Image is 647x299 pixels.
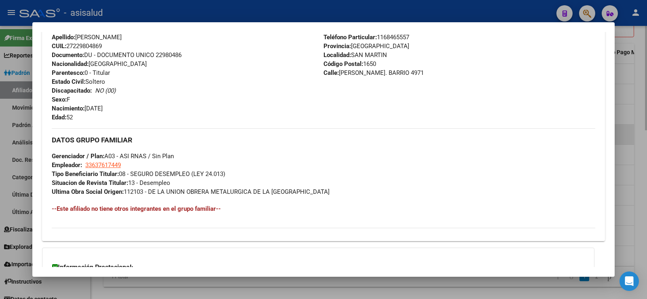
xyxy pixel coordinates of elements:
[52,179,170,187] span: 13 - Desempleo
[52,78,105,85] span: Soltero
[52,263,584,272] h3: Información Prestacional:
[52,87,92,94] strong: Discapacitado:
[52,105,85,112] strong: Nacimiento:
[52,204,595,213] h4: --Este afiliado no tiene otros integrantes en el grupo familiar--
[620,271,639,291] div: Open Intercom Messenger
[52,170,225,178] span: 08 - SEGURO DESEMPLEO (LEY 24.013)
[323,60,376,68] span: 1650
[52,51,84,59] strong: Documento:
[323,34,377,41] strong: Teléfono Particular:
[52,78,85,85] strong: Estado Civil:
[52,60,89,68] strong: Nacionalidad:
[52,34,75,41] strong: Apellido:
[52,96,67,103] strong: Sexo:
[52,42,66,50] strong: CUIL:
[323,60,363,68] strong: Código Postal:
[52,114,73,121] span: 52
[52,105,103,112] span: [DATE]
[323,69,339,76] strong: Calle:
[52,188,124,195] strong: Ultima Obra Social Origen:
[52,188,330,195] span: 112103 - DE LA UNION OBRERA METALURGICA DE LA [GEOGRAPHIC_DATA]
[52,153,104,160] strong: Gerenciador / Plan:
[323,42,351,50] strong: Provincia:
[52,136,595,144] h3: DATOS GRUPO FAMILIAR
[52,170,119,178] strong: Tipo Beneficiario Titular:
[52,96,70,103] span: F
[323,51,387,59] span: SAN MARTIN
[323,69,424,76] span: [PERSON_NAME]. BARRIO 4971
[52,51,182,59] span: DU - DOCUMENTO UNICO 22980486
[323,42,409,50] span: [GEOGRAPHIC_DATA]
[85,161,121,169] span: 33637617449
[52,114,66,121] strong: Edad:
[52,179,128,187] strong: Situacion de Revista Titular:
[52,69,85,76] strong: Parentesco:
[52,161,82,169] strong: Empleador:
[52,153,174,160] span: A03 - ASI RNAS / Sin Plan
[323,51,351,59] strong: Localidad:
[323,34,409,41] span: 1168465557
[52,42,102,50] span: 27229804869
[52,34,122,41] span: [PERSON_NAME]
[52,60,147,68] span: [GEOGRAPHIC_DATA]
[52,69,110,76] span: 0 - Titular
[95,87,116,94] i: NO (00)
